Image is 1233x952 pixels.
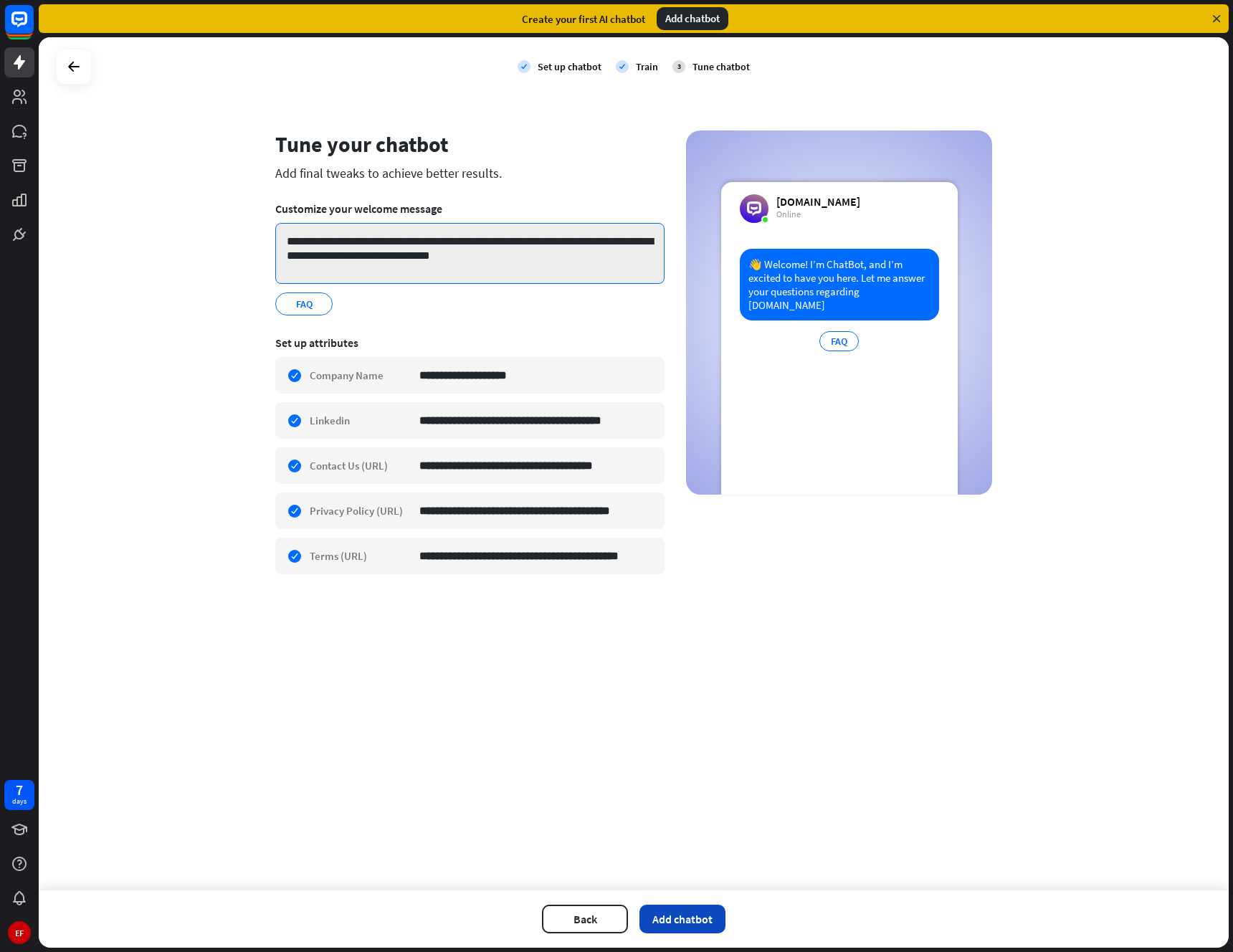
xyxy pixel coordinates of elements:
[639,905,725,933] button: Add chatbot
[275,335,665,350] div: Set up attributes
[275,165,665,181] div: Add final tweaks to achieve better results.
[275,130,665,158] div: Tune your chatbot
[522,12,645,26] div: Create your first AI chatbot
[275,201,665,216] div: Customize your welcome message
[295,296,314,312] span: FAQ
[4,780,34,810] a: 7 days
[518,60,530,73] i: check
[12,796,27,806] div: days
[819,331,859,351] div: FAQ
[8,921,31,944] div: EF
[657,7,728,30] div: Add chatbot
[11,6,54,49] button: Open LiveChat chat widget
[776,209,860,220] div: Online
[636,60,658,73] div: Train
[16,784,23,796] div: 7
[672,60,685,73] div: 3
[740,249,939,320] div: 👋 Welcome! I’m ChatBot, and I’m excited to have you here. Let me answer your questions regarding ...
[776,194,860,209] div: [DOMAIN_NAME]
[538,60,601,73] div: Set up chatbot
[616,60,629,73] i: check
[692,60,750,73] div: Tune chatbot
[542,905,628,933] button: Back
